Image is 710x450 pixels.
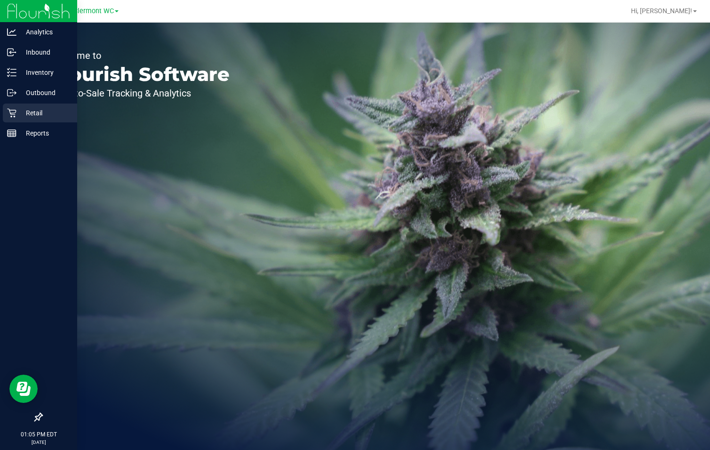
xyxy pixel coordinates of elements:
[631,7,692,15] span: Hi, [PERSON_NAME]!
[51,88,230,98] p: Seed-to-Sale Tracking & Analytics
[16,47,73,58] p: Inbound
[7,129,16,138] inline-svg: Reports
[16,67,73,78] p: Inventory
[16,128,73,139] p: Reports
[73,7,114,15] span: Clermont WC
[4,439,73,446] p: [DATE]
[7,88,16,97] inline-svg: Outbound
[7,48,16,57] inline-svg: Inbound
[7,68,16,77] inline-svg: Inventory
[9,375,38,403] iframe: Resource center
[51,65,230,84] p: Flourish Software
[51,51,230,60] p: Welcome to
[16,107,73,119] p: Retail
[16,26,73,38] p: Analytics
[16,87,73,98] p: Outbound
[7,27,16,37] inline-svg: Analytics
[7,108,16,118] inline-svg: Retail
[4,430,73,439] p: 01:05 PM EDT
